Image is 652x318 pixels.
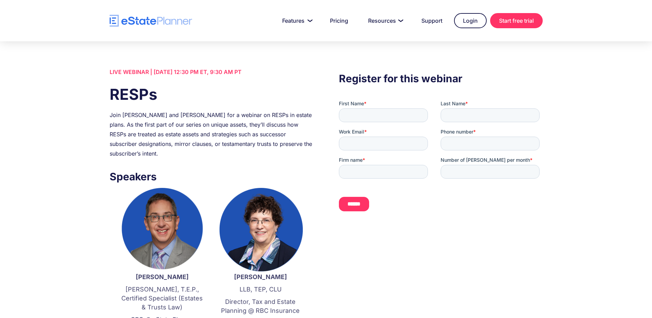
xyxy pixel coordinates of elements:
[413,14,451,28] a: Support
[339,100,542,223] iframe: Form 0
[136,273,189,280] strong: [PERSON_NAME]
[110,84,313,105] h1: RESPs
[274,14,318,28] a: Features
[339,71,542,86] h3: Register for this webinar
[110,15,192,27] a: home
[218,285,303,294] p: LLB, TEP, CLU
[360,14,410,28] a: Resources
[110,67,313,77] div: LIVE WEBINAR | [DATE] 12:30 PM ET, 9:30 AM PT
[234,273,287,280] strong: [PERSON_NAME]
[110,169,313,184] h3: Speakers
[490,13,543,28] a: Start free trial
[322,14,356,28] a: Pricing
[454,13,487,28] a: Login
[218,297,303,315] p: Director, Tax and Estate Planning @ RBC Insurance
[110,110,313,158] div: Join [PERSON_NAME] and [PERSON_NAME] for a webinar on RESPs in estate plans. As the first part of...
[120,285,205,312] p: [PERSON_NAME], T.E.P., Certified Specialist (Estates & Trusts Law)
